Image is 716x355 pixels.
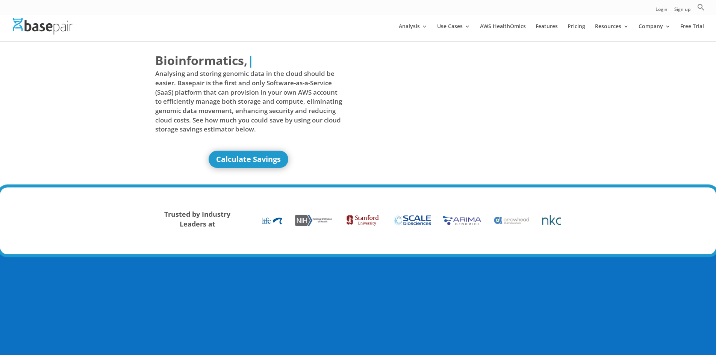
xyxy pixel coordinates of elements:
[568,24,585,41] a: Pricing
[536,24,558,41] a: Features
[164,210,230,228] strong: Trusted by Industry Leaders at
[639,24,671,41] a: Company
[399,24,427,41] a: Analysis
[697,3,705,15] a: Search Icon Link
[674,7,690,15] a: Sign up
[697,3,705,11] svg: Search
[680,24,704,41] a: Free Trial
[437,24,470,41] a: Use Cases
[209,151,288,168] a: Calculate Savings
[480,24,526,41] a: AWS HealthOmics
[595,24,629,41] a: Resources
[155,69,342,134] span: Analysing and storing genomic data in the cloud should be easier. Basepair is the first and only ...
[247,52,254,68] span: |
[655,7,668,15] a: Login
[13,18,73,34] img: Basepair
[364,52,551,157] iframe: Basepair - NGS Analysis Simplified
[155,52,247,69] span: Bioinformatics,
